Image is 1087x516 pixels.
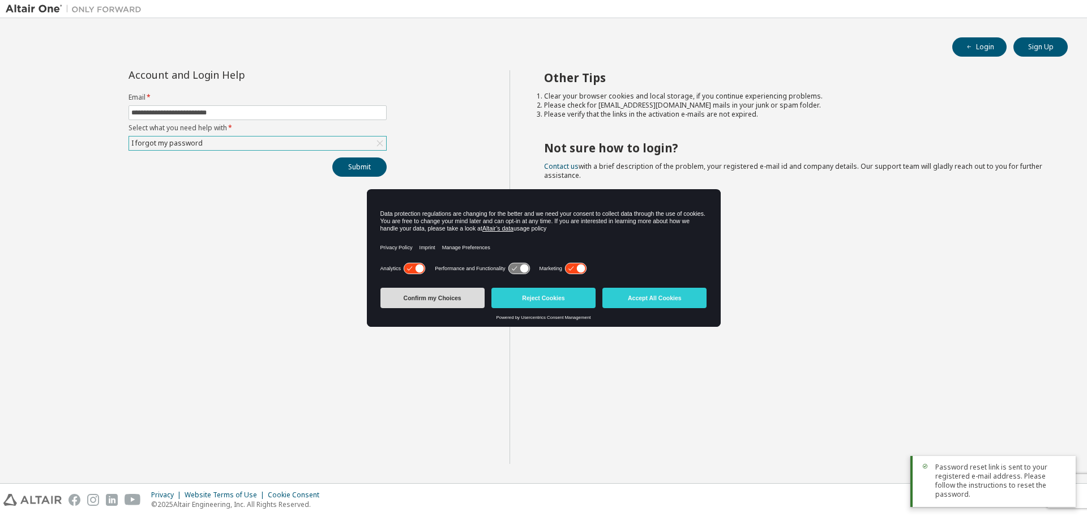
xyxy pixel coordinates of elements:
[130,137,204,150] div: I forgot my password
[544,140,1048,155] h2: Not sure how to login?
[544,161,579,171] a: Contact us
[544,161,1042,180] span: with a brief description of the problem, your registered e-mail id and company details. Our suppo...
[1013,37,1068,57] button: Sign Up
[544,101,1048,110] li: Please check for [EMAIL_ADDRESS][DOMAIN_NAME] mails in your junk or spam folder.
[129,123,387,133] label: Select what you need help with
[544,110,1048,119] li: Please verify that the links in the activation e-mails are not expired.
[268,491,326,500] div: Cookie Consent
[125,494,141,506] img: youtube.svg
[106,494,118,506] img: linkedin.svg
[332,157,387,177] button: Submit
[69,494,80,506] img: facebook.svg
[151,500,326,509] p: © 2025 Altair Engineering, Inc. All Rights Reserved.
[129,137,386,150] div: I forgot my password
[6,3,147,15] img: Altair One
[151,491,185,500] div: Privacy
[129,70,335,79] div: Account and Login Help
[3,494,62,506] img: altair_logo.svg
[935,463,1067,499] span: Password reset link is sent to your registered e-mail address. Please follow the instructions to ...
[544,92,1048,101] li: Clear your browser cookies and local storage, if you continue experiencing problems.
[87,494,99,506] img: instagram.svg
[185,491,268,500] div: Website Terms of Use
[952,37,1007,57] button: Login
[544,70,1048,85] h2: Other Tips
[129,93,387,102] label: Email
